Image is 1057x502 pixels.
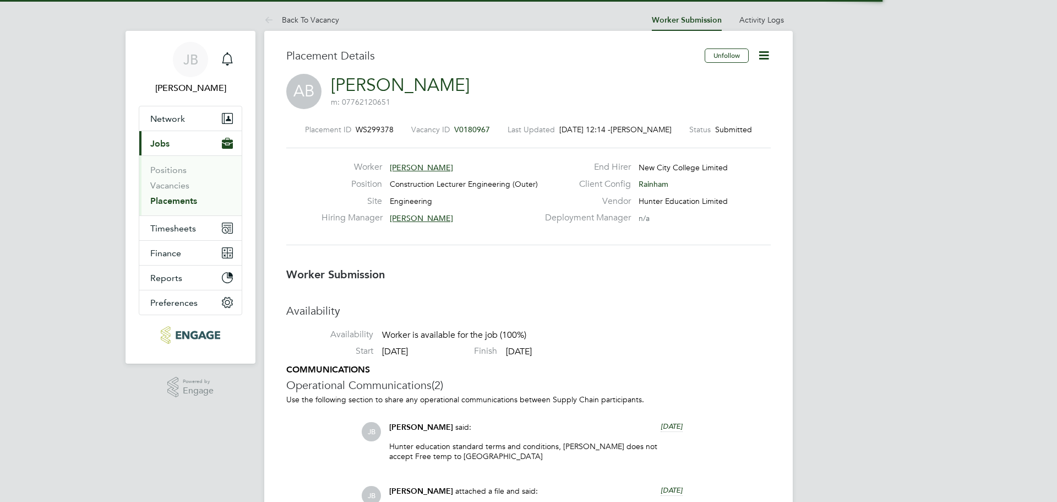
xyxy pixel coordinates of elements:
b: Worker Submission [286,268,385,281]
h3: Availability [286,304,771,318]
label: Availability [286,329,373,341]
p: Hunter education standard terms and conditions, [PERSON_NAME] does not accept Free temp to [GEOGR... [389,441,683,461]
a: Go to home page [139,326,242,344]
span: Construction Lecturer Engineering (Outer) [390,179,538,189]
label: End Hirer [538,161,631,173]
span: [DATE] [506,346,532,357]
img: huntereducation-logo-retina.png [161,326,220,344]
span: Submitted [715,125,752,134]
label: Status [689,125,711,134]
span: Reports [150,273,182,283]
p: Use the following section to share any operational communications between Supply Chain participants. [286,395,771,404]
span: New City College Limited [639,163,728,172]
label: Start [286,346,373,357]
span: Jobs [150,138,170,149]
span: Network [150,114,185,124]
label: Vendor [538,196,631,207]
label: Worker [322,161,382,173]
span: [PERSON_NAME] [390,163,453,172]
span: Finance [150,248,181,258]
button: Unfollow [705,48,749,63]
a: Placements [150,196,197,206]
a: Positions [150,165,187,175]
a: Activity Logs [739,15,784,25]
label: Hiring Manager [322,212,382,224]
button: Timesheets [139,216,242,240]
span: [DATE] [661,422,683,431]
label: Site [322,196,382,207]
label: Deployment Manager [538,212,631,224]
span: Engineering [390,196,432,206]
a: Worker Submission [652,15,722,25]
nav: Main navigation [126,31,255,364]
button: Network [139,106,242,131]
span: said: [455,422,471,432]
label: Vacancy ID [411,125,450,134]
span: AB [286,74,322,109]
span: Engage [183,386,214,396]
label: Last Updated [508,125,555,134]
a: Powered byEngage [167,377,214,398]
span: [PERSON_NAME] [389,423,453,432]
label: Position [322,179,382,190]
h3: Placement Details [286,48,696,63]
button: Preferences [139,290,242,315]
label: Placement ID [305,125,351,134]
span: [PERSON_NAME] [611,125,672,134]
span: [DATE] [382,346,408,357]
span: [PERSON_NAME] [390,213,453,223]
span: attached a file and said: [455,486,538,496]
span: [PERSON_NAME] [389,487,453,496]
button: Jobs [139,131,242,155]
h5: COMMUNICATIONS [286,364,771,376]
span: Powered by [183,377,214,386]
span: (2) [432,378,443,392]
span: Preferences [150,298,198,308]
span: Rainham [639,179,668,189]
span: V0180967 [454,125,490,134]
span: n/a [639,213,650,223]
h3: Operational Communications [286,378,771,392]
span: Worker is available for the job (100%) [382,330,526,341]
a: Vacancies [150,180,189,191]
label: Finish [410,346,497,357]
a: Back To Vacancy [264,15,339,25]
a: [PERSON_NAME] [331,74,470,96]
button: Finance [139,241,242,265]
a: JB[PERSON_NAME] [139,42,242,95]
span: Jack Baron [139,82,242,95]
span: m: 07762120651 [331,97,390,107]
label: Client Config [538,179,631,190]
span: JB [183,52,198,67]
span: Timesheets [150,223,196,234]
span: Hunter Education Limited [639,196,728,206]
span: WS299378 [356,125,394,134]
span: JB [362,422,381,441]
span: [DATE] 12:14 - [559,125,611,134]
span: [DATE] [661,485,683,495]
button: Reports [139,266,242,290]
div: Jobs [139,155,242,215]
